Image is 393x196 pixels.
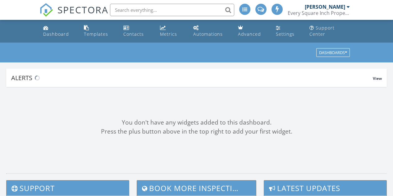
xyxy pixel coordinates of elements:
a: Support Center [307,22,352,40]
a: Automations (Advanced) [191,22,231,40]
h3: Book More Inspections [137,180,256,196]
div: Advanced [238,31,261,37]
a: Templates [81,22,116,40]
span: SPECTORA [57,3,108,16]
a: Contacts [121,22,152,40]
a: Advanced [235,22,268,40]
div: Alerts [11,74,373,82]
div: Support Center [309,25,335,37]
input: Search everything... [110,4,234,16]
button: Dashboards [316,48,350,57]
a: Metrics [158,22,186,40]
div: Dashboard [43,31,69,37]
div: Templates [84,31,108,37]
div: You don't have any widgets added to this dashboard. [6,118,387,127]
span: View [373,76,382,81]
a: Settings [273,22,302,40]
div: Every Square Inch Property Inspection [288,10,350,16]
a: Dashboard [41,22,77,40]
a: SPECTORA [39,8,108,21]
div: Automations [193,31,223,37]
img: The Best Home Inspection Software - Spectora [39,3,53,17]
div: Settings [276,31,295,37]
div: Press the plus button above in the top right to add your first widget. [6,127,387,136]
h3: Latest Updates [264,180,386,196]
div: Metrics [160,31,177,37]
div: Dashboards [319,51,347,55]
h3: Support [7,180,129,196]
div: Contacts [123,31,144,37]
div: [PERSON_NAME] [305,4,345,10]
